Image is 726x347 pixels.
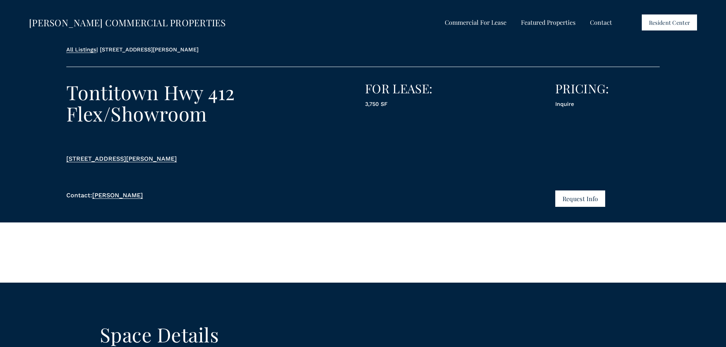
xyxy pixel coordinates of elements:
a: [PERSON_NAME] COMMERCIAL PROPERTIES [29,16,226,29]
button: Request Info [555,190,605,207]
a: Contact [590,17,612,28]
h3: PRICING: [555,82,660,96]
p: Inquire [555,100,660,109]
p: | [STREET_ADDRESS][PERSON_NAME] [66,45,225,54]
p: Contact: [66,190,198,200]
a: folder dropdown [445,17,506,28]
h3: FOR LEASE: [365,82,470,96]
a: [PERSON_NAME] [92,192,143,199]
h2: Space Details [66,324,252,345]
p: 3,750 SF [365,100,470,109]
a: All Listings [66,46,96,53]
a: folder dropdown [521,17,575,28]
h2: Tontitown Hwy 412 Flex/Showroom [66,82,334,124]
a: Resident Center [642,14,697,30]
span: Commercial For Lease [445,18,506,27]
a: [STREET_ADDRESS][PERSON_NAME] [66,155,177,162]
span: Featured Properties [521,18,575,27]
